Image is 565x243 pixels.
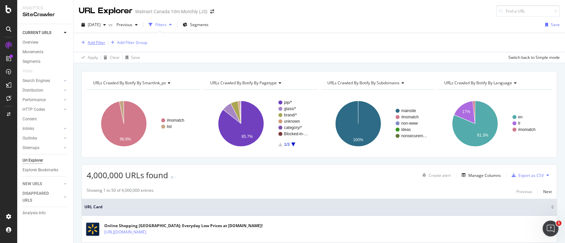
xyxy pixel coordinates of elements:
button: Manage Columns [459,171,501,179]
div: NEW URLS [23,181,42,187]
iframe: Intercom live chat [542,221,558,236]
span: URLs Crawled By Botify By subdomains [327,80,400,86]
input: Find a URL [496,5,560,17]
div: Visits [23,68,32,75]
button: Apply [79,52,98,63]
h4: URLs Crawled By Botify By language [443,78,546,88]
text: Blocked-in-… [284,132,308,136]
div: DISAPPEARED URLS [23,190,56,204]
svg: A chart. [438,95,550,152]
a: Visits [23,68,39,75]
div: Explorer Bookmarks [23,167,58,174]
div: Clear [110,55,120,60]
button: Clear [101,52,120,63]
a: CURRENT URLS [23,29,62,36]
text: glass/* [284,106,296,111]
text: #nomatch [518,127,536,132]
div: Distribution [23,87,43,94]
button: Filters [146,20,174,30]
span: Segments [190,22,209,27]
text: non-www [401,121,418,126]
a: Url Explorer [23,157,69,164]
text: #nomatch [401,115,419,119]
button: Previous [516,187,532,195]
button: Save [542,20,560,30]
button: Segments [180,20,211,30]
div: Switch back to Simple mode [508,55,560,60]
text: 17% [462,109,470,114]
a: Content [23,116,69,123]
div: Search Engines [23,77,50,84]
text: 96.8% [120,137,131,142]
a: HTTP Codes [23,106,62,113]
div: HTTP Codes [23,106,45,113]
div: CURRENT URLS [23,29,51,36]
text: brand/* [284,113,297,117]
span: URLs Crawled By Botify By pagetype [210,80,277,86]
div: Create alert [429,173,451,178]
button: Previous [114,20,140,30]
div: - [175,174,176,180]
span: vs [109,22,114,27]
button: Export as CSV [509,170,544,181]
a: [URL][DOMAIN_NAME] [104,229,146,235]
a: Inlinks [23,125,62,132]
div: SiteCrawler [23,11,68,19]
text: list [167,124,172,129]
div: Content [23,116,37,123]
text: unknown [284,119,300,124]
div: Outlinks [23,135,37,142]
h4: URLs Crawled By Botify By pagetype [209,78,312,88]
button: Add Filter [79,39,105,47]
text: 1/3 [284,142,290,147]
svg: A chart. [87,95,199,152]
a: Analysis Info [23,210,69,217]
div: Manage Columns [468,173,501,178]
div: Next [543,189,552,194]
button: Add Filter Group [108,39,147,47]
img: main image [84,221,101,237]
div: Analytics [23,5,68,11]
a: Search Engines [23,77,62,84]
a: Segments [23,58,69,65]
a: Outlinks [23,135,62,142]
button: Create alert [420,170,451,181]
div: Performance [23,97,46,103]
text: mainsite [401,108,416,113]
text: nonsecurem… [401,134,427,138]
div: Analysis Info [23,210,46,217]
a: Movements [23,49,69,56]
div: Segments [23,58,40,65]
text: #nomatch [167,118,184,123]
text: 81.3% [477,133,488,138]
div: Save [131,55,140,60]
img: Equal [171,176,173,178]
a: DISAPPEARED URLS [23,190,62,204]
div: Walmart Canada 10m Monthly (JS) [135,8,208,15]
div: Previous [516,189,532,194]
h4: URLs Crawled By Botify By smartlink_px [92,78,195,88]
text: pip/* [284,100,292,105]
div: Movements [23,49,43,56]
div: Add Filter [88,40,105,45]
text: fr [518,121,520,126]
text: en [518,115,522,119]
a: Overview [23,39,69,46]
span: URLs Crawled By Botify By smartlink_px [93,80,166,86]
svg: A chart. [321,95,433,152]
svg: A chart. [204,95,316,152]
div: Save [551,22,560,27]
span: URLs Crawled By Botify By language [444,80,512,86]
text: ideas [401,127,411,132]
span: 2025 Aug. 29th [88,22,101,27]
span: Previous [114,22,132,27]
text: 100% [353,138,363,142]
div: Url Explorer [23,157,43,164]
div: Export as CSV [518,173,544,178]
span: URL Card [84,204,549,210]
div: arrow-right-arrow-left [210,9,214,14]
